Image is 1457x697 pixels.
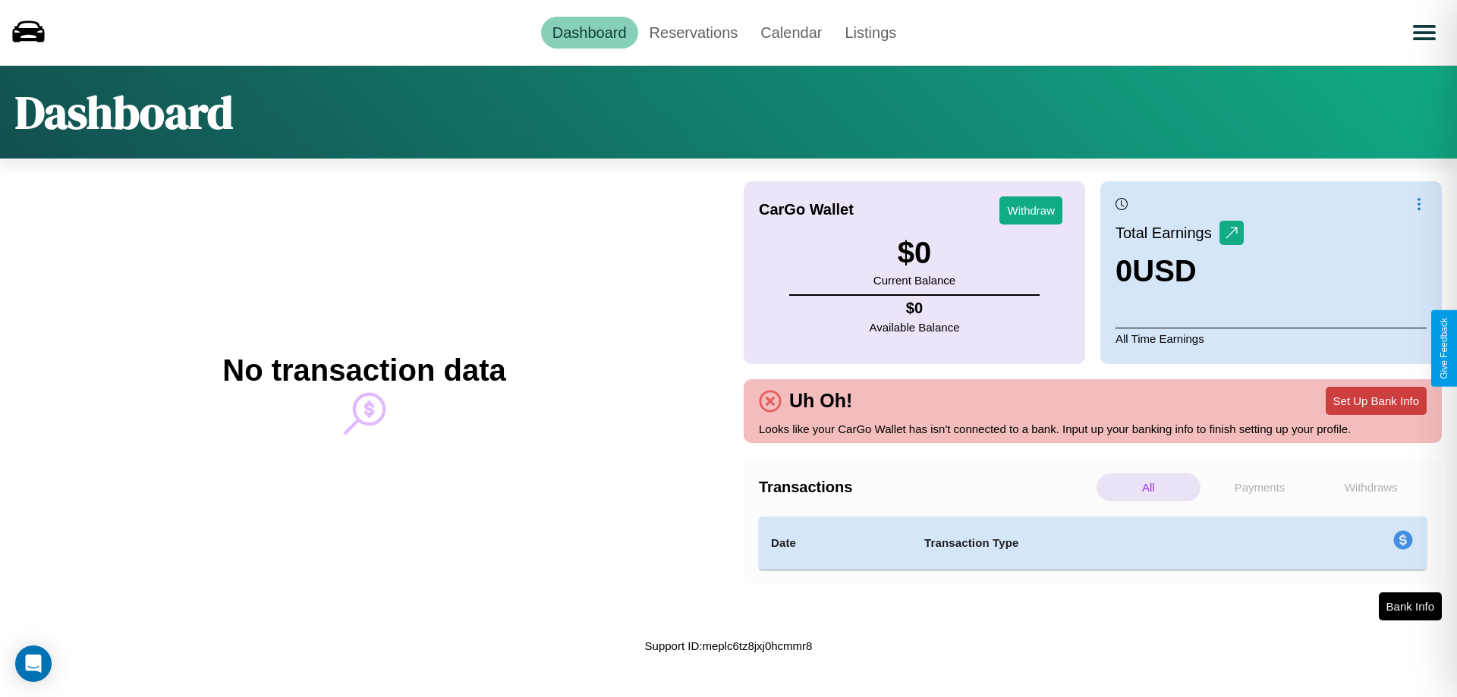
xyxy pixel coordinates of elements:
[1116,219,1219,246] p: Total Earnings
[749,17,833,49] a: Calendar
[759,516,1427,570] table: simple table
[541,17,638,49] a: Dashboard
[870,317,960,338] p: Available Balance
[15,81,233,143] h1: Dashboard
[15,645,52,682] div: Open Intercom Messenger
[1116,328,1427,349] p: All Time Earnings
[870,300,960,317] h4: $ 0
[782,390,860,412] h4: Uh Oh!
[759,419,1427,439] p: Looks like your CarGo Wallet has isn't connected to a bank. Input up your banking info to finish ...
[771,534,900,552] h4: Date
[222,353,505,388] h2: No transaction data
[1097,473,1201,501] p: All
[999,196,1062,224] button: Withdraw
[1116,254,1244,288] h3: 0 USD
[638,17,750,49] a: Reservations
[1208,473,1312,501] p: Payments
[1379,592,1442,620] button: Bank Info
[924,534,1269,552] h4: Transaction Type
[1326,387,1427,415] button: Set Up Bank Info
[1403,11,1446,54] button: Open menu
[1439,318,1449,379] div: Give Feedback
[833,17,908,49] a: Listings
[1319,473,1423,501] p: Withdraws
[759,201,854,218] h4: CarGo Wallet
[645,636,813,656] p: Support ID: meplc6tz8jxj0hcmmr8
[759,479,1093,496] h4: Transactions
[873,270,955,290] p: Current Balance
[873,236,955,270] h3: $ 0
